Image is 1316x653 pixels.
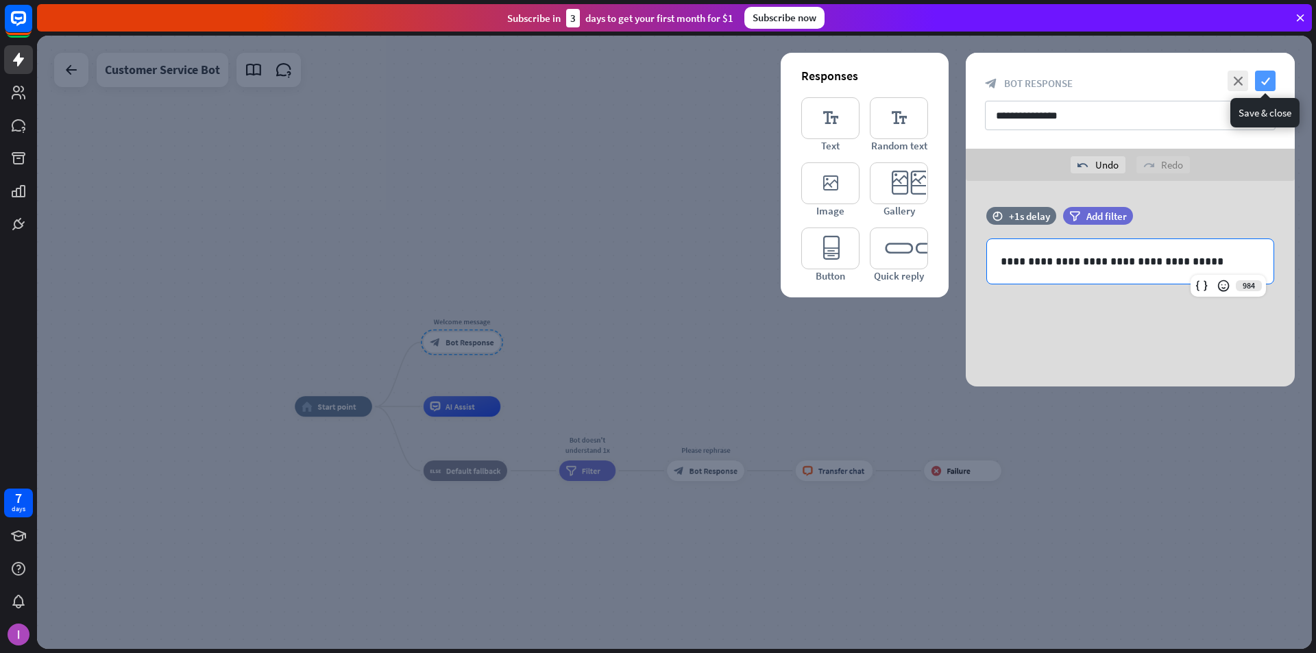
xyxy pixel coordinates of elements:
div: Subscribe now [744,7,825,29]
i: undo [1077,160,1088,171]
i: block_bot_response [985,77,997,90]
i: close [1228,71,1248,91]
i: filter [1069,211,1080,221]
a: 7 days [4,489,33,517]
span: Bot Response [1004,77,1073,90]
div: 3 [566,9,580,27]
div: 7 [15,492,22,504]
div: Undo [1071,156,1125,173]
button: Open LiveChat chat widget [11,5,52,47]
div: days [12,504,25,514]
i: redo [1143,160,1154,171]
div: +1s delay [1009,210,1050,223]
i: check [1255,71,1276,91]
span: Add filter [1086,210,1127,223]
div: Subscribe in days to get your first month for $1 [507,9,733,27]
div: Redo [1136,156,1190,173]
i: time [992,211,1003,221]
